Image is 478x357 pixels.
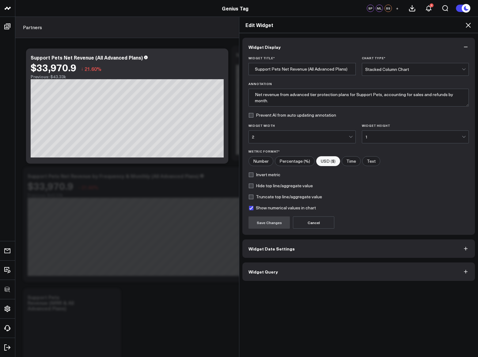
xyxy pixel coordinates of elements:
[430,3,434,7] div: 3
[248,269,278,274] span: Widget Query
[248,216,290,229] button: Save Changes
[342,156,361,166] label: Time
[367,5,374,12] div: SP
[362,124,469,127] label: Widget Height
[362,156,380,166] label: Text
[242,38,475,56] button: Widget Display
[242,239,475,258] button: Widget Date Settings
[248,89,469,107] textarea: Net revenue from advanced tier protection plans for Support Pets, accounting for sales and refund...
[248,156,273,166] label: Number
[248,45,281,49] span: Widget Display
[248,113,336,118] label: Prevent AI from auto updating annotation
[365,67,462,72] div: Stacked Column Chart
[385,5,392,12] div: BS
[248,63,356,75] input: Enter your widget title
[222,5,248,12] a: Genius Tag
[293,216,334,229] button: Cancel
[248,183,313,188] label: Hide top line/aggregate value
[248,205,316,210] label: Show numerical values in chart
[362,56,469,60] label: Chart Type *
[245,21,472,28] h2: Edit Widget
[316,156,340,166] label: USD ($)
[242,262,475,281] button: Widget Query
[248,56,356,60] label: Widget Title *
[248,149,469,153] label: Metric Format*
[248,194,322,199] label: Truncate top line/aggregate value
[376,5,383,12] div: ML
[365,134,462,139] div: 1
[248,82,469,86] label: Annotation
[248,246,295,251] span: Widget Date Settings
[275,156,315,166] label: Percentage (%)
[248,124,356,127] label: Widget Width
[393,5,401,12] button: +
[248,172,280,177] label: Invert metric
[396,6,399,10] span: +
[252,134,349,139] div: 2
